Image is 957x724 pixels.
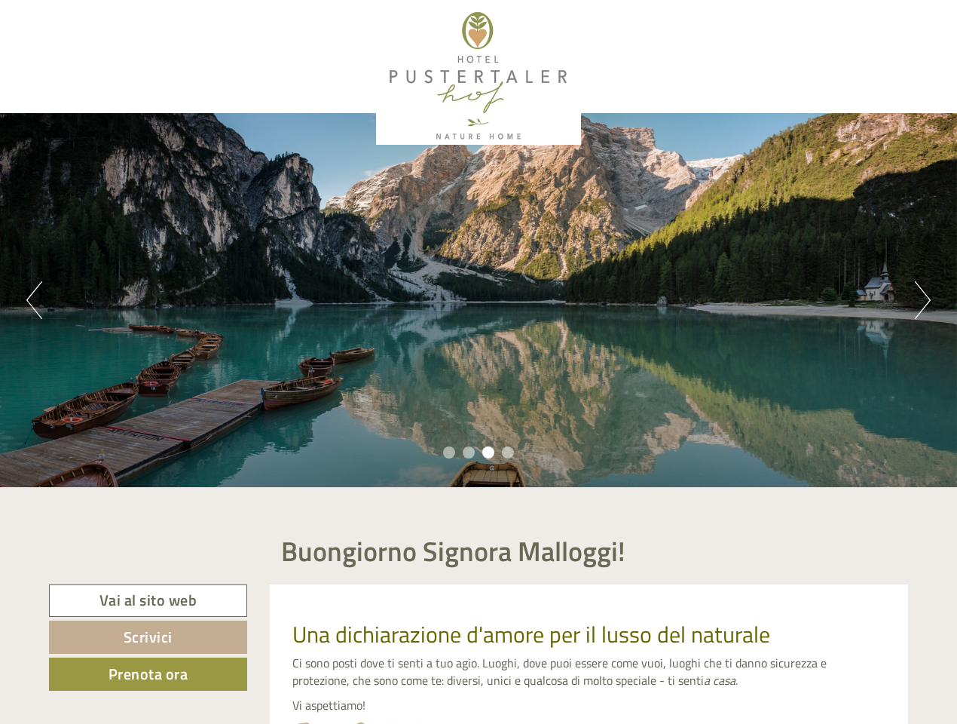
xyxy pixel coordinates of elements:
[704,671,710,689] em: a
[713,671,735,689] em: casa
[292,655,886,689] p: Ci sono posti dove ti senti a tuo agio. Luoghi, dove puoi essere come vuoi, luoghi che ti danno s...
[281,536,625,566] h1: Buongiorno Signora Malloggi!
[292,617,770,652] span: Una dichiarazione d'amore per il lusso del naturale
[292,697,886,714] p: Vi aspettiamo!
[49,658,247,691] a: Prenota ora
[49,584,247,617] a: Vai al sito web
[26,281,42,319] button: Previous
[915,281,931,319] button: Next
[49,621,247,654] a: Scrivici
